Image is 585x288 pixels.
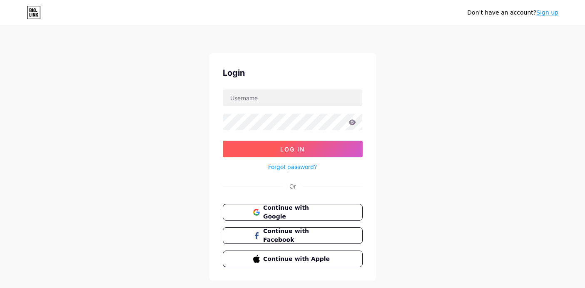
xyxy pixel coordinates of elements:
span: Continue with Facebook [263,227,332,244]
span: Continue with Google [263,204,332,221]
button: Continue with Apple [223,251,363,267]
div: Don't have an account? [467,8,558,17]
span: Continue with Apple [263,255,332,263]
div: Or [289,182,296,191]
span: Log In [280,146,305,153]
button: Continue with Google [223,204,363,221]
input: Username [223,89,362,106]
a: Forgot password? [268,162,317,171]
button: Log In [223,141,363,157]
div: Login [223,67,363,79]
a: Sign up [536,9,558,16]
button: Continue with Facebook [223,227,363,244]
